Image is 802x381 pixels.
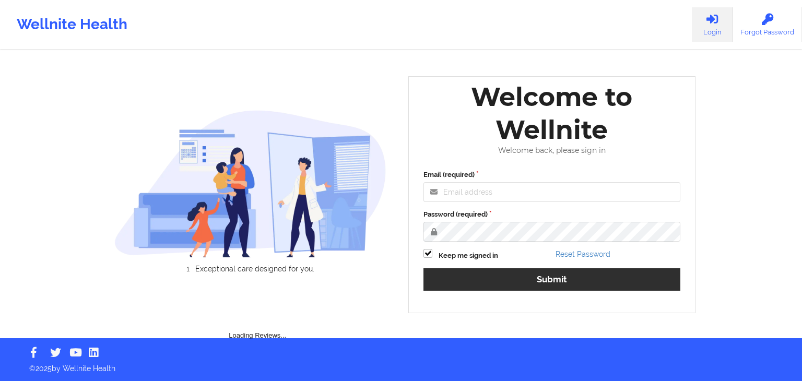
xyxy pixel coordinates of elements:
[423,182,680,202] input: Email address
[123,265,386,273] li: Exceptional care designed for you.
[416,146,688,155] div: Welcome back, please sign in
[423,209,680,220] label: Password (required)
[556,250,610,258] a: Reset Password
[692,7,733,42] a: Login
[423,170,680,180] label: Email (required)
[439,251,498,261] label: Keep me signed in
[22,356,780,374] p: © 2025 by Wellnite Health
[416,80,688,146] div: Welcome to Wellnite
[114,110,387,257] img: wellnite-auth-hero_200.c722682e.png
[733,7,802,42] a: Forgot Password
[114,291,402,341] div: Loading Reviews...
[423,268,680,291] button: Submit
